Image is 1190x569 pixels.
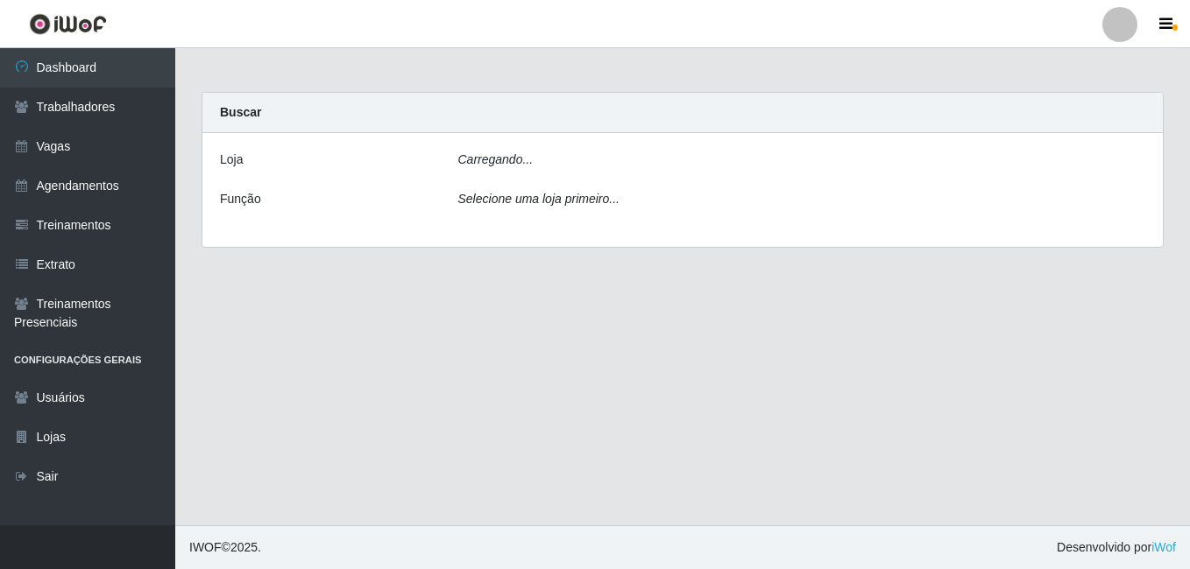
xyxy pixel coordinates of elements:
[220,190,261,208] label: Função
[1057,538,1176,557] span: Desenvolvido por
[220,151,243,169] label: Loja
[1151,540,1176,554] a: iWof
[189,538,261,557] span: © 2025 .
[458,152,534,166] i: Carregando...
[458,192,620,206] i: Selecione uma loja primeiro...
[29,13,107,35] img: CoreUI Logo
[220,105,261,119] strong: Buscar
[189,540,222,554] span: IWOF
